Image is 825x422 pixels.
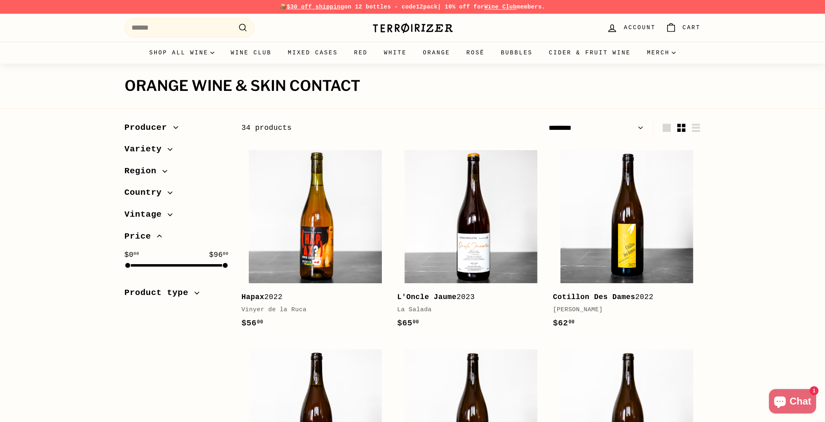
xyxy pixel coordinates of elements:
[241,293,264,301] b: Hapax
[397,319,419,328] span: $65
[767,389,819,416] inbox-online-store-chat: Shopify online store chat
[125,164,163,178] span: Region
[553,305,693,315] div: [PERSON_NAME]
[397,293,457,301] b: L'Oncle Jaume
[125,208,168,222] span: Vintage
[141,42,223,64] summary: Shop all wine
[541,42,639,64] a: Cider & Fruit Wine
[416,4,437,10] strong: 12pack
[125,142,168,156] span: Variety
[553,319,575,328] span: $62
[553,293,635,301] b: Cotillon Des Dames
[397,305,537,315] div: La Salada
[639,42,684,64] summary: Merch
[602,16,660,40] a: Account
[125,2,701,11] p: 📦 on 12 bottles - code | 10% off for members.
[125,78,701,94] h1: Orange wine & Skin contact
[280,42,346,64] a: Mixed Cases
[125,140,228,162] button: Variety
[125,228,228,250] button: Price
[553,291,693,303] div: 2022
[222,42,280,64] a: Wine Club
[108,42,717,64] div: Primary
[209,249,228,261] span: $96
[241,143,389,338] a: Hapax2022Vinyer de la Ruca
[376,42,415,64] a: White
[241,319,263,328] span: $56
[553,143,701,338] a: Cotillon Des Dames2022[PERSON_NAME]
[661,16,706,40] a: Cart
[125,162,228,184] button: Region
[125,121,173,135] span: Producer
[223,251,228,256] sup: 00
[125,230,157,243] span: Price
[241,122,471,134] div: 34 products
[624,23,655,32] span: Account
[415,42,458,64] a: Orange
[493,42,541,64] a: Bubbles
[287,4,345,10] span: $30 off shipping
[125,206,228,228] button: Vintage
[683,23,701,32] span: Cart
[458,42,493,64] a: Rosé
[413,319,419,325] sup: 00
[125,119,228,141] button: Producer
[134,251,139,256] sup: 00
[241,305,381,315] div: Vinyer de la Ruca
[125,186,168,200] span: Country
[125,249,139,261] span: $0
[569,319,575,325] sup: 00
[241,291,381,303] div: 2022
[397,291,537,303] div: 2023
[346,42,376,64] a: Red
[484,4,517,10] a: Wine Club
[125,286,195,300] span: Product type
[397,143,545,338] a: L'Oncle Jaume2023La Salada
[257,319,263,325] sup: 00
[125,284,228,306] button: Product type
[125,184,228,206] button: Country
